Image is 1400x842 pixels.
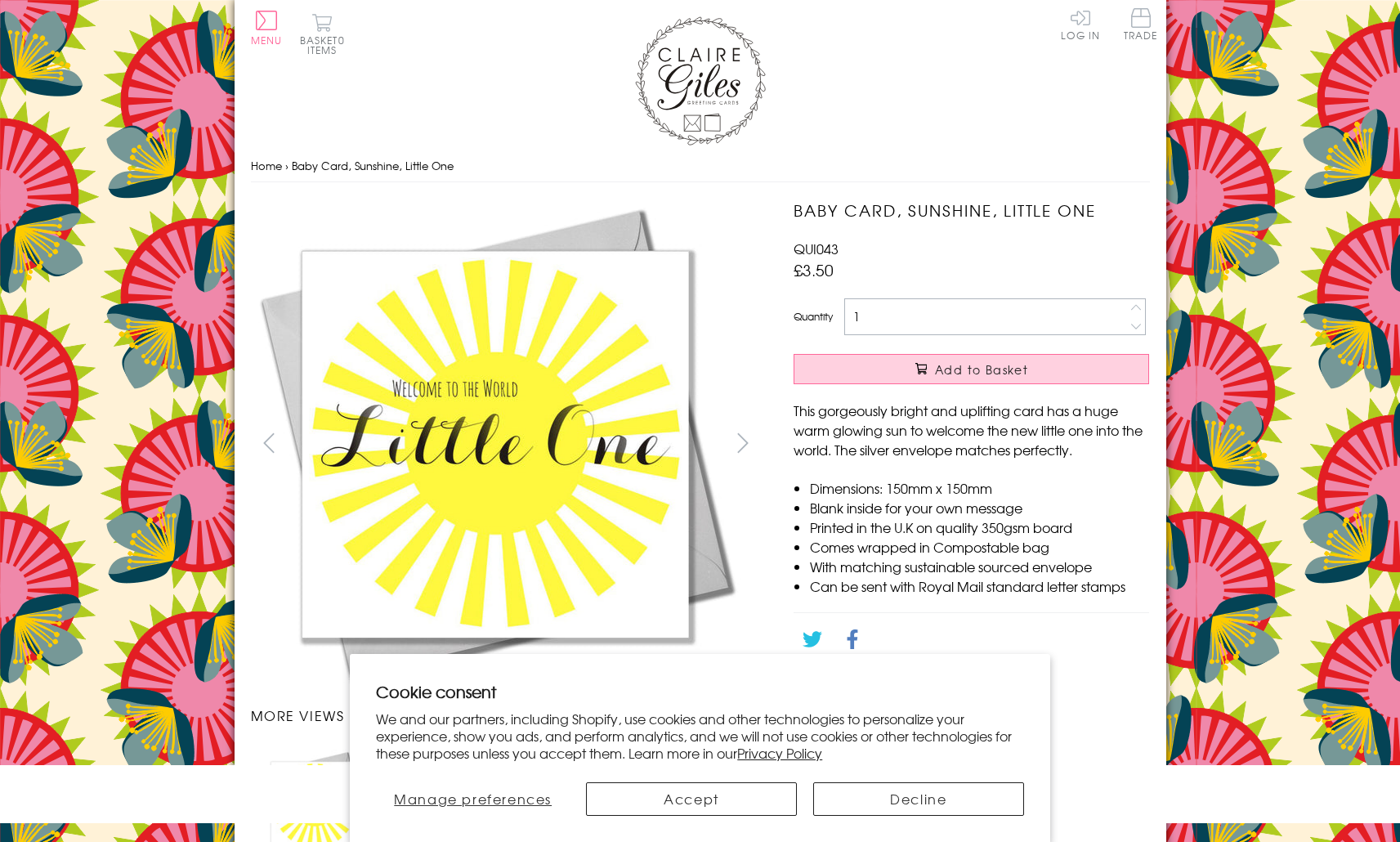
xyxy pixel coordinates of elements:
img: Claire Giles Greetings Cards [635,16,766,146]
li: Comes wrapped in Compostable bag [810,537,1149,557]
a: Trade [1124,8,1158,43]
li: With matching sustainable sourced envelope [810,557,1149,576]
button: Accept [586,782,797,816]
button: Menu [251,11,283,45]
span: › [285,158,288,173]
a: Log In [1061,8,1100,40]
button: Decline [813,782,1024,816]
a: Home [251,158,282,173]
span: Manage preferences [394,789,552,808]
span: 0 items [307,33,345,57]
button: next [724,424,761,461]
li: Can be sent with Royal Mail standard letter stamps [810,576,1149,596]
li: Printed in the U.K on quality 350gsm board [810,517,1149,537]
span: £3.50 [794,258,834,281]
li: Dimensions: 150mm x 150mm [810,478,1149,498]
span: Add to Basket [935,361,1028,378]
nav: breadcrumbs [251,150,1150,183]
h2: Cookie consent [376,680,1024,703]
img: Baby Card, Sunshine, Little One [251,199,741,689]
p: This gorgeously bright and uplifting card has a huge warm glowing sun to welcome the new little o... [794,401,1149,459]
button: Add to Basket [794,354,1149,384]
span: Menu [251,33,283,47]
span: Baby Card, Sunshine, Little One [292,158,454,173]
a: Privacy Policy [737,743,822,763]
span: QUI043 [794,239,839,258]
label: Quantity [794,309,833,324]
button: Basket0 items [300,13,345,55]
h3: More views [251,705,762,725]
li: Blank inside for your own message [810,498,1149,517]
button: Manage preferences [376,782,570,816]
p: We and our partners, including Shopify, use cookies and other technologies to personalize your ex... [376,710,1024,761]
button: prev [251,424,288,461]
h1: Baby Card, Sunshine, Little One [794,199,1149,222]
span: Trade [1124,8,1158,40]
